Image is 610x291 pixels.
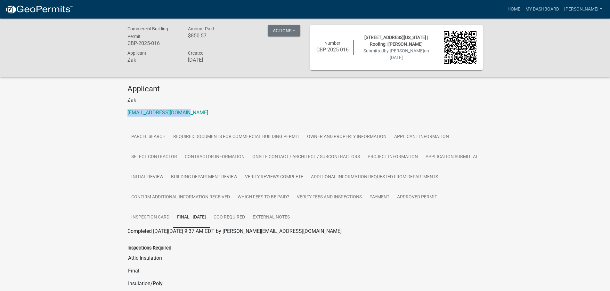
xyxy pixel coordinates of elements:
label: Inspections Required [127,246,171,250]
a: Which Fees to be paid? [234,187,293,208]
a: Project Information [364,147,422,167]
a: Owner and Property Information [303,127,390,147]
a: Contractor Information [181,147,248,167]
h4: Applicant [127,84,483,94]
h6: [DATE] [188,57,239,63]
span: Commercial Building Permit [127,26,168,39]
a: [PERSON_NAME] [562,3,605,15]
a: Applicant Information [390,127,453,147]
a: My Dashboard [523,3,562,15]
img: QR code [444,31,476,64]
button: Actions [268,25,300,36]
span: Submitted on [DATE] [363,48,429,60]
a: Application Submittal [422,147,482,167]
a: Final - [DATE] [173,207,210,228]
a: COO Required [210,207,249,228]
a: Parcel search [127,127,169,147]
h6: $850.57 [188,33,239,39]
p: Zak [127,96,483,104]
h6: CBP-2025-016 [316,47,349,53]
a: Confirm Additional Information Received [127,187,234,208]
a: [EMAIL_ADDRESS][DOMAIN_NAME] [127,110,208,116]
span: Amount Paid [188,26,214,31]
h6: Zak [127,57,179,63]
a: Onsite Contact / Architect / Subcontractors [248,147,364,167]
a: Verify Fees and Inspections [293,187,366,208]
a: Initial Review [127,167,167,188]
span: [STREET_ADDRESS][US_STATE] | Roofing | [PERSON_NAME] [364,35,428,47]
a: Additional information requested from departments [307,167,442,188]
a: Select contractor [127,147,181,167]
a: Inspection Card [127,207,173,228]
a: Building Department Review [167,167,241,188]
span: Number [324,41,340,46]
a: Home [505,3,523,15]
span: Applicant [127,50,146,56]
a: External Notes [249,207,294,228]
a: Approved Permit [393,187,441,208]
a: Required Documents for Commercial Building Permit [169,127,303,147]
a: Payment [366,187,393,208]
a: Verify Reviews Complete [241,167,307,188]
span: by [PERSON_NAME] [384,48,424,53]
h6: CBP-2025-016 [127,40,179,46]
span: Created [188,50,204,56]
span: Completed [DATE][DATE] 9:37 AM CDT by [PERSON_NAME][EMAIL_ADDRESS][DOMAIN_NAME] [127,228,342,234]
